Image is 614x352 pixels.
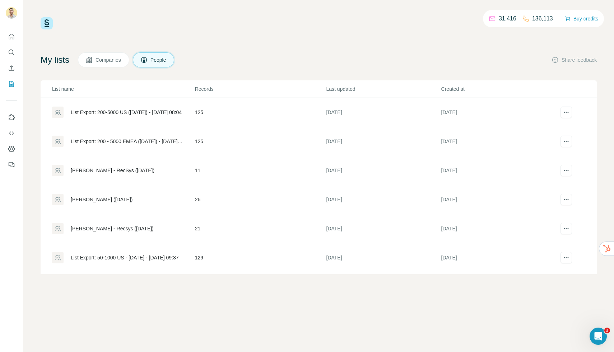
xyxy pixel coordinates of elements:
[560,107,572,118] button: actions
[71,196,132,203] div: [PERSON_NAME] ([DATE])
[441,85,555,93] p: Created at
[326,127,441,156] td: [DATE]
[560,223,572,234] button: actions
[195,185,326,214] td: 26
[326,272,441,301] td: [DATE]
[604,328,610,333] span: 2
[195,156,326,185] td: 11
[552,56,597,64] button: Share feedback
[6,142,17,155] button: Dashboard
[441,156,556,185] td: [DATE]
[6,127,17,140] button: Use Surfe API
[532,14,553,23] p: 136,113
[590,328,607,345] iframe: Intercom live chat
[560,165,572,176] button: actions
[441,127,556,156] td: [DATE]
[6,46,17,59] button: Search
[560,136,572,147] button: actions
[71,167,154,174] div: [PERSON_NAME] - RecSys ([DATE])
[565,14,598,24] button: Buy credits
[195,98,326,127] td: 125
[71,109,182,116] div: List Export: 200-5000 US ([DATE]) - [DATE] 08:04
[6,158,17,171] button: Feedback
[6,62,17,75] button: Enrich CSV
[441,185,556,214] td: [DATE]
[326,98,441,127] td: [DATE]
[326,185,441,214] td: [DATE]
[326,214,441,243] td: [DATE]
[441,243,556,272] td: [DATE]
[6,7,17,19] img: Avatar
[195,214,326,243] td: 21
[6,30,17,43] button: Quick start
[499,14,516,23] p: 31,416
[71,225,154,232] div: [PERSON_NAME] - Recsys ([DATE])
[71,138,183,145] div: List Export: 200 - 5000 EMEA ([DATE]) - [DATE] 11:31
[441,98,556,127] td: [DATE]
[560,252,572,263] button: actions
[150,56,167,64] span: People
[195,127,326,156] td: 125
[326,85,441,93] p: Last updated
[326,243,441,272] td: [DATE]
[326,156,441,185] td: [DATE]
[6,111,17,124] button: Use Surfe on LinkedIn
[441,272,556,301] td: [DATE]
[195,243,326,272] td: 129
[441,214,556,243] td: [DATE]
[41,54,69,66] h4: My lists
[195,85,326,93] p: Records
[560,194,572,205] button: actions
[52,85,194,93] p: List name
[96,56,122,64] span: Companies
[41,17,53,29] img: Surfe Logo
[71,254,179,261] div: List Export: 50-1000 US - [DATE] - [DATE] 09:37
[6,78,17,90] button: My lists
[195,272,326,301] td: 138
